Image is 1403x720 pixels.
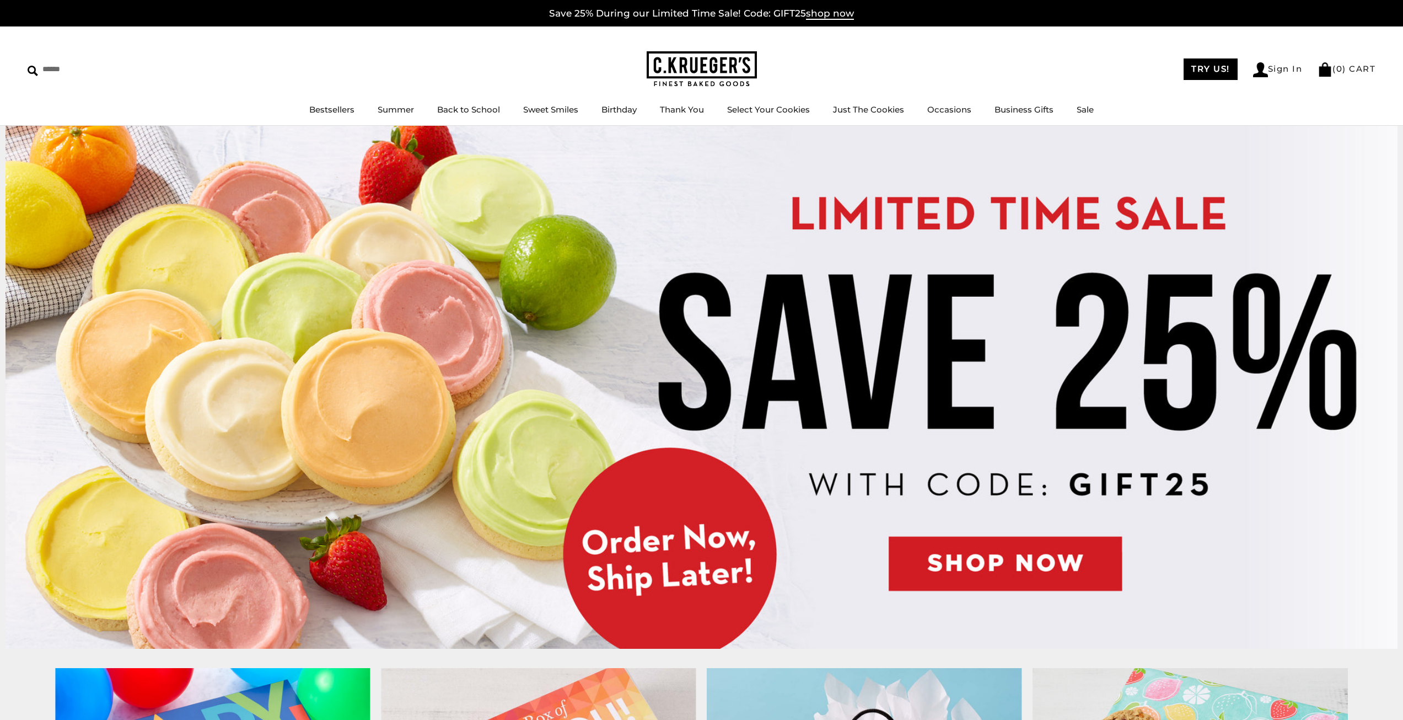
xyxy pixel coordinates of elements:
[549,8,854,20] a: Save 25% During our Limited Time Sale! Code: GIFT25shop now
[1253,62,1268,77] img: Account
[309,104,354,115] a: Bestsellers
[1253,62,1303,77] a: Sign In
[995,104,1053,115] a: Business Gifts
[523,104,578,115] a: Sweet Smiles
[727,104,810,115] a: Select Your Cookies
[660,104,704,115] a: Thank You
[378,104,414,115] a: Summer
[927,104,971,115] a: Occasions
[1318,62,1332,77] img: Bag
[833,104,904,115] a: Just The Cookies
[601,104,637,115] a: Birthday
[28,66,38,76] img: Search
[1184,58,1238,80] a: TRY US!
[6,126,1397,649] img: C.Krueger's Special Offer
[437,104,500,115] a: Back to School
[1077,104,1094,115] a: Sale
[1336,63,1343,74] span: 0
[28,61,159,78] input: Search
[806,8,854,20] span: shop now
[647,51,757,87] img: C.KRUEGER'S
[1318,63,1375,74] a: (0) CART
